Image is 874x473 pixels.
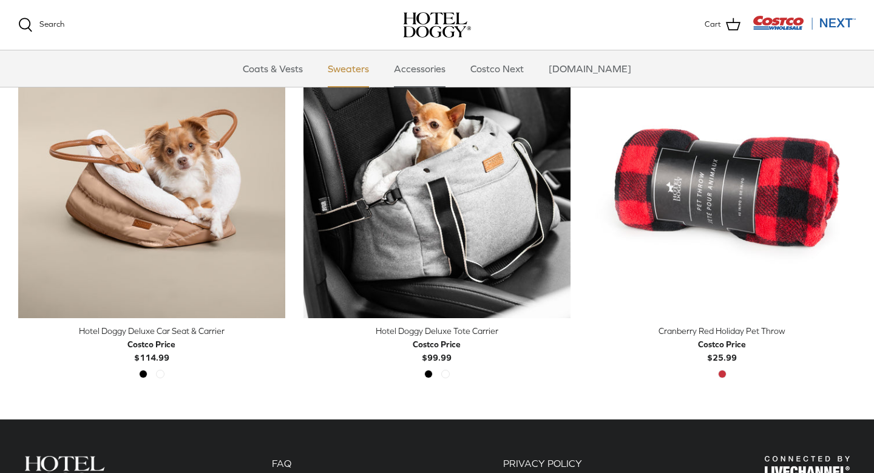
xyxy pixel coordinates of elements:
[705,17,740,33] a: Cart
[538,50,642,87] a: [DOMAIN_NAME]
[698,338,746,362] b: $25.99
[413,338,461,351] div: Costco Price
[317,50,380,87] a: Sweaters
[589,51,856,318] a: Cranberry Red Holiday Pet Throw
[127,338,175,362] b: $114.99
[403,12,471,38] img: hoteldoggycom
[403,12,471,38] a: hoteldoggy.com hoteldoggycom
[39,19,64,29] span: Search
[18,324,285,338] div: Hotel Doggy Deluxe Car Seat & Carrier
[303,324,571,365] a: Hotel Doggy Deluxe Tote Carrier Costco Price$99.99
[589,324,856,338] div: Cranberry Red Holiday Pet Throw
[18,324,285,365] a: Hotel Doggy Deluxe Car Seat & Carrier Costco Price$114.99
[272,458,291,469] a: FAQ
[459,50,535,87] a: Costco Next
[303,324,571,338] div: Hotel Doggy Deluxe Tote Carrier
[753,23,856,32] a: Visit Costco Next
[413,338,461,362] b: $99.99
[503,458,582,469] a: PRIVACY POLICY
[383,50,456,87] a: Accessories
[753,15,856,30] img: Costco Next
[698,338,746,351] div: Costco Price
[127,338,175,351] div: Costco Price
[232,50,314,87] a: Coats & Vests
[18,18,64,32] a: Search
[589,324,856,365] a: Cranberry Red Holiday Pet Throw Costco Price$25.99
[705,18,721,31] span: Cart
[18,51,285,318] a: Hotel Doggy Deluxe Car Seat & Carrier
[303,51,571,318] a: Hotel Doggy Deluxe Tote Carrier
